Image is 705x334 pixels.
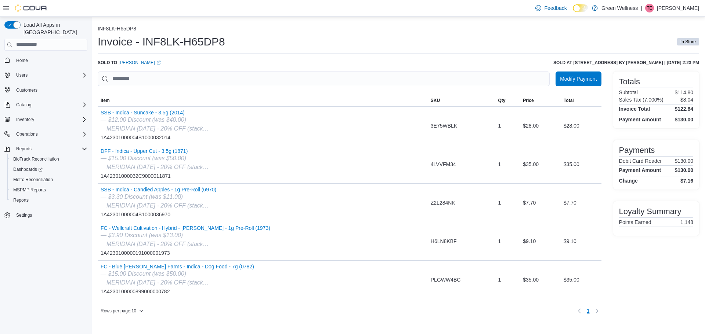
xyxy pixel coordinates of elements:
[561,118,601,133] div: $28.00
[21,21,87,36] span: Load All Apps in [GEOGRAPHIC_DATA]
[587,307,590,315] span: 1
[601,4,638,12] p: Green Wellness
[675,117,693,122] h4: $130.00
[619,167,661,173] h4: Payment Amount
[561,95,601,106] button: Total
[101,115,211,124] div: — $12.00 Discount (was $40.00)
[10,175,87,184] span: Metrc Reconciliation
[495,95,520,106] button: Qty
[619,97,664,103] h6: Sales Tax (7.000%)
[675,167,693,173] h4: $130.00
[101,187,216,219] div: 1A42301000004B1000036970
[10,165,87,174] span: Dashboards
[575,307,584,315] button: Previous page
[16,87,37,93] span: Customers
[520,157,561,172] div: $35.00
[564,98,574,103] span: Total
[13,100,34,109] button: Catalog
[561,195,601,210] div: $7.70
[13,187,46,193] span: MSPMP Reports
[619,77,640,86] h3: Totals
[520,272,561,287] div: $35.00
[495,157,520,172] div: 1
[13,144,87,153] span: Reports
[675,106,693,112] h4: $122.84
[15,4,48,12] img: Cova
[584,305,593,317] button: Page 1 of 1
[10,165,46,174] a: Dashboards
[553,60,699,66] h6: Sold at [STREET_ADDRESS] by [PERSON_NAME] | [DATE] 2:23 PM
[520,195,561,210] div: $7.70
[98,60,161,66] div: Sold to
[1,129,90,139] button: Operations
[495,195,520,210] div: 1
[101,192,216,201] div: — $3.30 Discount (was $11.00)
[98,95,428,106] button: Item
[13,156,59,162] span: BioTrack Reconciliation
[13,210,87,220] span: Settings
[1,144,90,154] button: Reports
[101,110,211,142] div: 1A42301000004B1000032014
[13,115,37,124] button: Inventory
[16,102,31,108] span: Catalog
[619,178,638,184] h4: Change
[495,272,520,287] div: 1
[495,118,520,133] div: 1
[7,154,90,164] button: BioTrack Reconciliation
[7,164,90,175] a: Dashboards
[680,178,693,184] h4: $7.16
[573,4,588,12] input: Dark Mode
[561,157,601,172] div: $35.00
[101,264,254,296] div: 1A4230100000899000000782
[431,275,461,284] span: PLGWW4BC
[98,26,699,33] nav: An example of EuiBreadcrumbs
[431,121,457,130] span: 3E75WBLK
[7,175,90,185] button: Metrc Reconciliation
[619,207,681,216] h3: Loyalty Summary
[13,100,87,109] span: Catalog
[675,89,693,95] p: $114.80
[13,56,31,65] a: Home
[10,186,49,194] a: MSPMP Reports
[16,117,34,122] span: Inventory
[101,148,211,154] button: DFF - Indica - Upper Cut - 3.5g (1871)
[13,211,35,220] a: Settings
[13,71,87,80] span: Users
[1,85,90,95] button: Customers
[13,71,30,80] button: Users
[428,95,495,106] button: SKU
[641,4,642,12] p: |
[98,34,225,49] h1: Invoice - INF8LK-H65DP8
[619,117,661,122] h4: Payment Amount
[101,308,136,314] span: Rows per page : 10
[520,118,561,133] div: $28.00
[10,196,87,205] span: Reports
[13,86,40,95] a: Customers
[16,131,38,137] span: Operations
[523,98,534,103] span: Price
[106,125,302,132] i: MERIDIAN [DATE] - 20% OFF (stackable up to 40%, 50% for new patients)
[431,98,440,103] span: SKU
[619,158,662,164] h6: Debit Card Reader
[106,164,302,170] i: MERIDIAN [DATE] - 20% OFF (stackable up to 40%, 50% for new patients)
[561,272,601,287] div: $35.00
[13,144,35,153] button: Reports
[7,185,90,195] button: MSPMP Reports
[98,307,147,315] button: Rows per page:10
[101,154,211,163] div: — $15.00 Discount (was $50.00)
[657,4,699,12] p: [PERSON_NAME]
[544,4,567,12] span: Feedback
[101,187,216,192] button: SSB - Indica - Candied Apples - 1g Pre-Roll (6970)
[520,234,561,249] div: $9.10
[101,110,211,115] button: SSB - Indica - Suncake - 3.5g (2014)
[13,166,43,172] span: Dashboards
[106,241,302,247] i: MERIDIAN [DATE] - 20% OFF (stackable up to 40%, 50% for new patients)
[156,60,161,65] svg: External link
[10,186,87,194] span: MSPMP Reports
[619,219,651,225] h6: Points Earned
[98,26,136,32] button: INF8LK-H65DP8
[106,279,302,286] i: MERIDIAN [DATE] - 20% OFF (stackable up to 40%, 50% for new patients)
[16,212,32,218] span: Settings
[10,196,32,205] a: Reports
